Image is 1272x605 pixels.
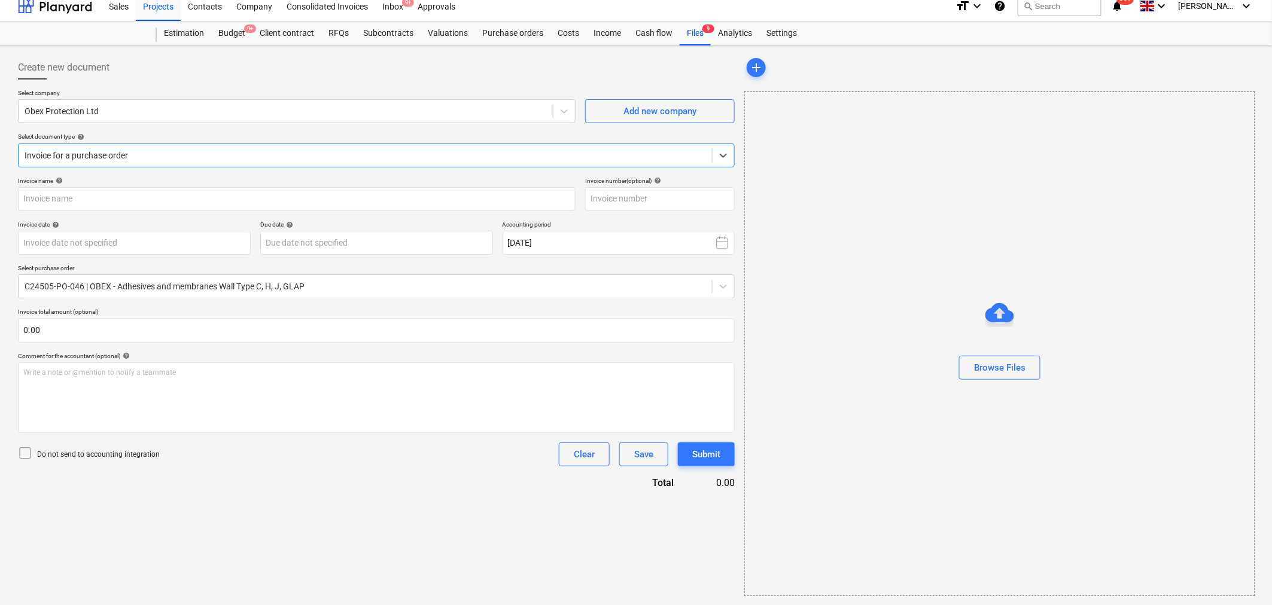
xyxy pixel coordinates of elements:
[211,22,252,45] a: Budget9+
[619,442,668,466] button: Save
[579,476,693,490] div: Total
[692,447,720,462] div: Submit
[574,447,595,462] div: Clear
[759,22,804,45] a: Settings
[585,99,735,123] button: Add new company
[260,231,493,255] input: Due date not specified
[18,89,576,99] p: Select company
[585,187,735,211] input: Invoice number
[260,221,493,228] div: Due date
[749,60,763,75] span: add
[356,22,421,45] a: Subcontracts
[18,177,576,185] div: Invoice name
[50,221,59,228] span: help
[744,91,1255,596] div: Browse Files
[586,22,628,45] a: Income
[628,22,680,45] a: Cash flow
[421,22,475,45] a: Valuations
[711,22,759,45] a: Analytics
[120,352,130,359] span: help
[37,450,160,460] p: Do not send to accounting integration
[211,22,252,45] div: Budget
[284,221,293,228] span: help
[680,22,711,45] div: Files
[702,25,714,33] span: 9
[18,60,109,75] span: Create new document
[503,221,735,231] p: Accounting period
[18,231,251,255] input: Invoice date not specified
[959,356,1040,380] button: Browse Files
[18,221,251,228] div: Invoice date
[18,133,735,140] div: Select document type
[321,22,356,45] a: RFQs
[53,177,63,184] span: help
[18,187,576,211] input: Invoice name
[652,177,661,184] span: help
[18,352,735,360] div: Comment for the accountant (optional)
[559,442,610,466] button: Clear
[252,22,321,45] a: Client contract
[18,308,735,318] p: Invoice total amount (optional)
[244,25,256,33] span: 9+
[974,360,1025,375] div: Browse Files
[693,476,735,490] div: 0.00
[623,103,696,119] div: Add new company
[18,319,735,343] input: Invoice total amount (optional)
[585,177,735,185] div: Invoice number (optional)
[634,447,653,462] div: Save
[680,22,711,45] a: Files9
[18,264,735,274] p: Select purchase order
[475,22,550,45] a: Purchase orders
[75,133,84,140] span: help
[157,22,211,45] a: Estimation
[550,22,586,45] a: Costs
[678,442,735,466] button: Submit
[503,231,735,255] button: [DATE]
